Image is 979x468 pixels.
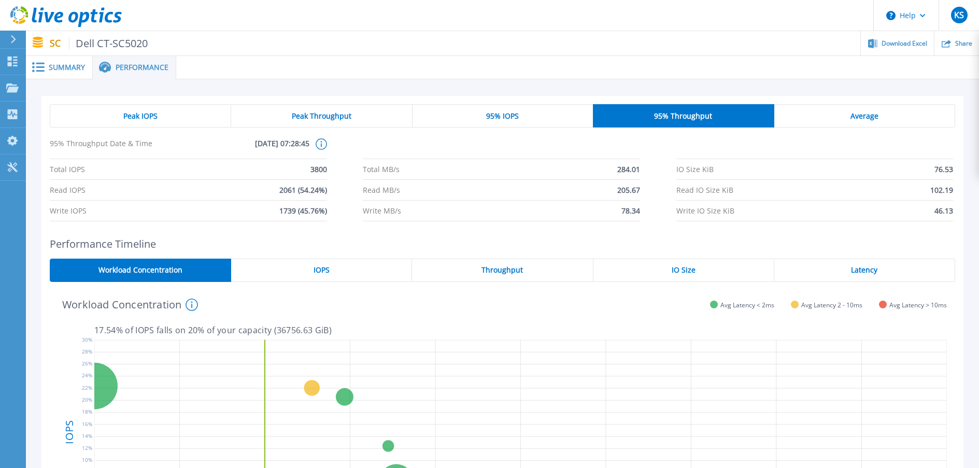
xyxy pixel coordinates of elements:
[889,301,947,309] span: Avg Latency > 10ms
[481,266,523,274] span: Throughput
[180,138,310,159] span: [DATE] 07:28:45
[279,180,327,200] span: 2061 (54.24%)
[82,336,92,343] text: 30%
[363,201,401,221] span: Write MB/s
[123,112,158,120] span: Peak IOPS
[621,201,640,221] span: 78.34
[50,37,148,49] p: SC
[934,201,953,221] span: 46.13
[676,201,734,221] span: Write IO Size KiB
[94,325,947,335] p: 17.54 % of IOPS falls on 20 % of your capacity ( 36756.63 GiB )
[279,201,327,221] span: 1739 (45.76%)
[62,299,198,311] h4: Workload Concentration
[363,180,400,200] span: Read MB/s
[50,238,955,250] h2: Performance Timeline
[654,112,712,120] span: 95% Throughput
[801,301,862,309] span: Avg Latency 2 - 10ms
[292,112,351,120] span: Peak Throughput
[314,266,330,274] span: IOPS
[116,64,168,71] span: Performance
[955,40,972,47] span: Share
[617,180,640,200] span: 205.67
[617,159,640,179] span: 284.01
[934,159,953,179] span: 76.53
[850,112,878,120] span: Average
[310,159,327,179] span: 3800
[676,180,733,200] span: Read IO Size KiB
[363,159,400,179] span: Total MB/s
[82,360,92,367] text: 26%
[882,40,927,47] span: Download Excel
[672,266,696,274] span: IO Size
[954,11,964,19] span: KS
[82,372,92,379] text: 24%
[82,348,92,355] text: 28%
[50,159,85,179] span: Total IOPS
[50,201,87,221] span: Write IOPS
[486,112,519,120] span: 95% IOPS
[50,180,86,200] span: Read IOPS
[50,138,180,159] span: 95% Throughput Date & Time
[720,301,774,309] span: Avg Latency < 2ms
[82,384,92,391] text: 22%
[930,180,953,200] span: 102.19
[98,266,182,274] span: Workload Concentration
[69,37,148,49] span: Dell CT-SC5020
[851,266,877,274] span: Latency
[49,64,85,71] span: Summary
[676,159,714,179] span: IO Size KiB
